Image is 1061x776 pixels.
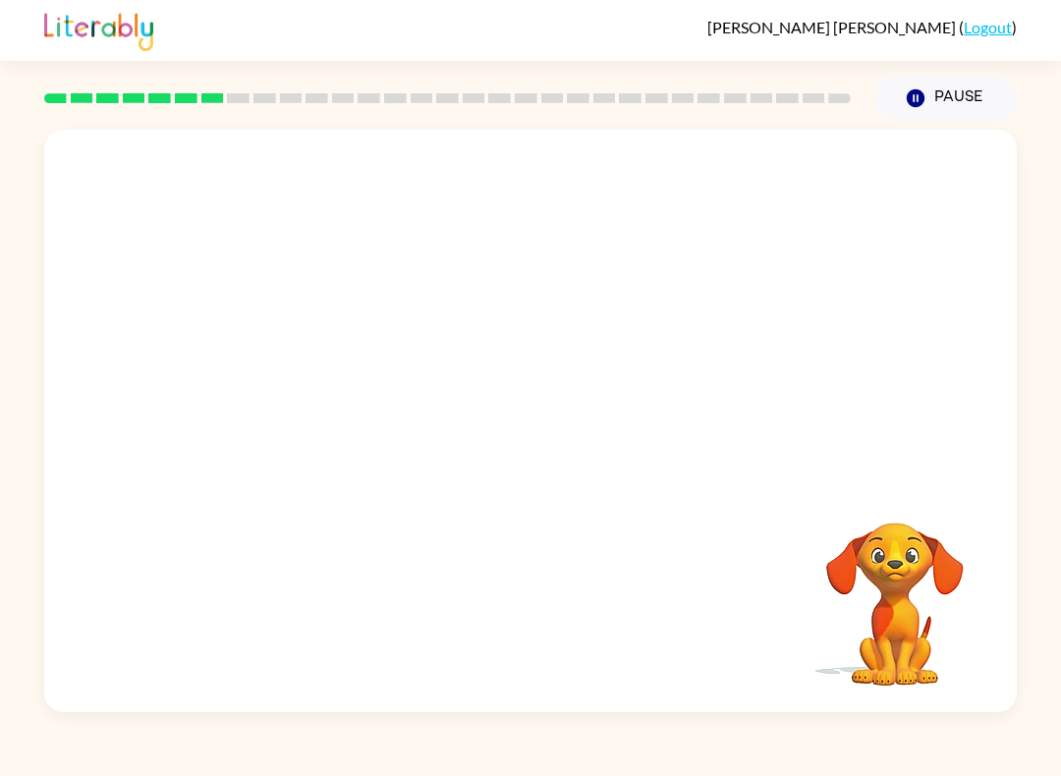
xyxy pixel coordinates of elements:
a: Logout [964,18,1012,36]
button: Pause [874,76,1017,121]
div: ( ) [707,18,1017,36]
img: Literably [44,8,153,51]
span: [PERSON_NAME] [PERSON_NAME] [707,18,959,36]
video: Your browser must support playing .mp4 files to use Literably. Please try using another browser. [797,492,993,689]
